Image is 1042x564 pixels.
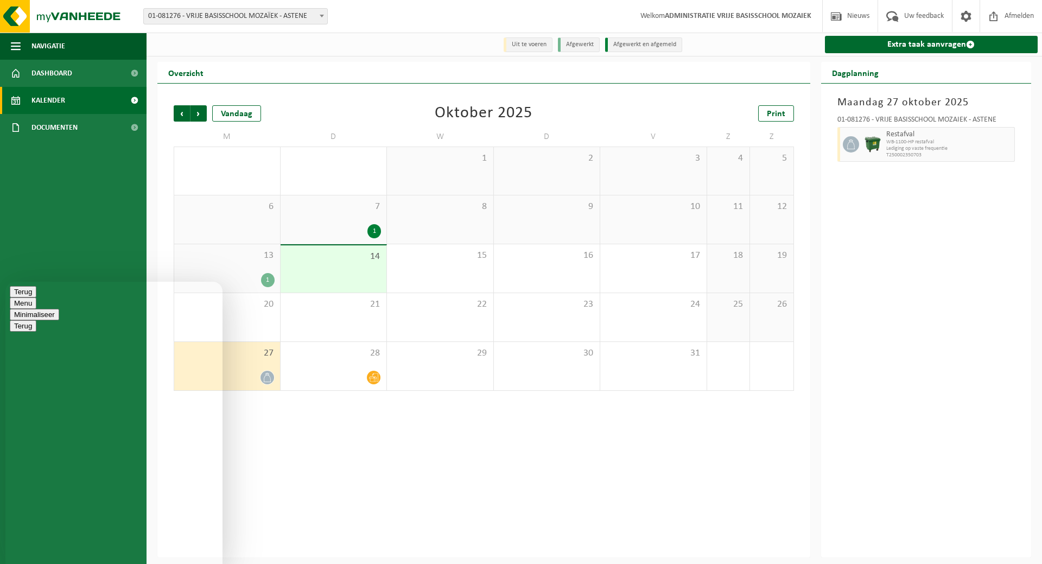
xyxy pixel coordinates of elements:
[713,250,745,262] span: 18
[174,105,190,122] span: Vorige
[886,152,1012,159] span: T250002350703
[387,127,494,147] td: W
[755,299,787,310] span: 26
[180,201,275,213] span: 6
[606,250,701,262] span: 17
[707,127,751,147] td: Z
[886,130,1012,139] span: Restafval
[143,8,328,24] span: 01-081276 - VRIJE BASISSCHOOL MOZAÏEK - ASTENE
[837,94,1015,111] h3: Maandag 27 oktober 2025
[886,145,1012,152] span: Lediging op vaste frequentie
[286,201,382,213] span: 7
[392,153,488,164] span: 1
[825,36,1038,53] a: Extra taak aanvragen
[499,299,595,310] span: 23
[180,299,275,310] span: 20
[281,127,387,147] td: D
[174,127,281,147] td: M
[190,105,207,122] span: Volgende
[750,127,793,147] td: Z
[499,153,595,164] span: 2
[605,37,682,52] li: Afgewerkt en afgemeld
[367,224,381,238] div: 1
[606,299,701,310] span: 24
[558,37,600,52] li: Afgewerkt
[261,273,275,287] div: 1
[31,114,78,141] span: Documenten
[713,153,745,164] span: 4
[286,299,382,310] span: 21
[606,347,701,359] span: 31
[755,201,787,213] span: 12
[180,347,275,359] span: 27
[286,347,382,359] span: 28
[600,127,707,147] td: V
[865,136,881,153] img: WB-1100-HPE-GN-01
[665,12,811,20] strong: ADMINISTRATIE VRIJE BASISSCHOOL MOZAIEK
[886,139,1012,145] span: WB-1100-HP restafval
[767,110,785,118] span: Print
[31,87,65,114] span: Kalender
[758,105,794,122] a: Print
[31,60,72,87] span: Dashboard
[504,37,552,52] li: Uit te voeren
[144,9,327,24] span: 01-081276 - VRIJE BASISSCHOOL MOZAÏEK - ASTENE
[494,127,601,147] td: D
[392,250,488,262] span: 15
[713,201,745,213] span: 11
[821,62,889,83] h2: Dagplanning
[499,250,595,262] span: 16
[5,282,223,564] iframe: chat widget
[606,153,701,164] span: 3
[606,201,701,213] span: 10
[392,347,488,359] span: 29
[837,116,1015,127] div: 01-081276 - VRIJE BASISSCHOOL MOZAÏEK - ASTENE
[286,251,382,263] span: 14
[31,33,65,60] span: Navigatie
[713,299,745,310] span: 25
[212,105,261,122] div: Vandaag
[392,299,488,310] span: 22
[499,347,595,359] span: 30
[755,250,787,262] span: 19
[435,105,532,122] div: Oktober 2025
[755,153,787,164] span: 5
[499,201,595,213] span: 9
[157,62,214,83] h2: Overzicht
[392,201,488,213] span: 8
[180,250,275,262] span: 13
